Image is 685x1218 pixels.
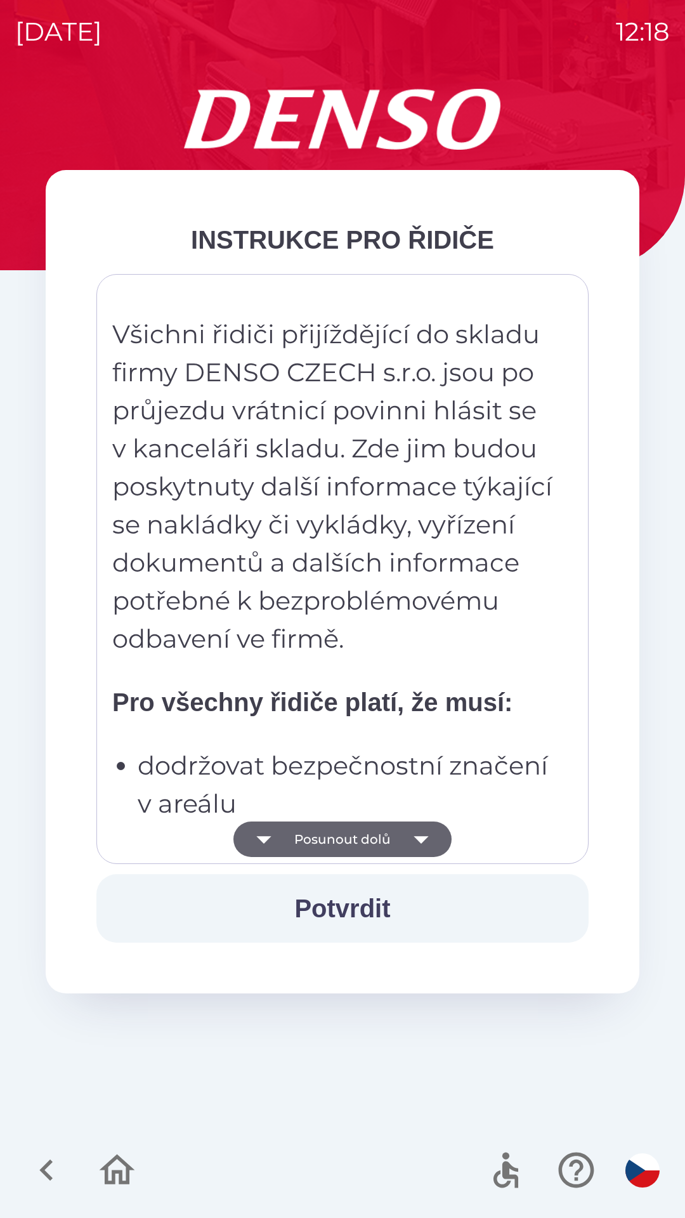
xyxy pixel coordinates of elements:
[15,13,102,51] p: [DATE]
[616,13,670,51] p: 12:18
[233,822,452,857] button: Posunout dolů
[96,221,589,259] div: INSTRUKCE PRO ŘIDIČE
[112,315,555,658] p: Všichni řidiči přijíždějící do skladu firmy DENSO CZECH s.r.o. jsou po průjezdu vrátnicí povinni ...
[138,747,555,823] p: dodržovat bezpečnostní značení v areálu
[46,89,639,150] img: Logo
[625,1153,660,1188] img: cs flag
[96,874,589,943] button: Potvrdit
[112,688,512,716] strong: Pro všechny řidiče platí, že musí:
